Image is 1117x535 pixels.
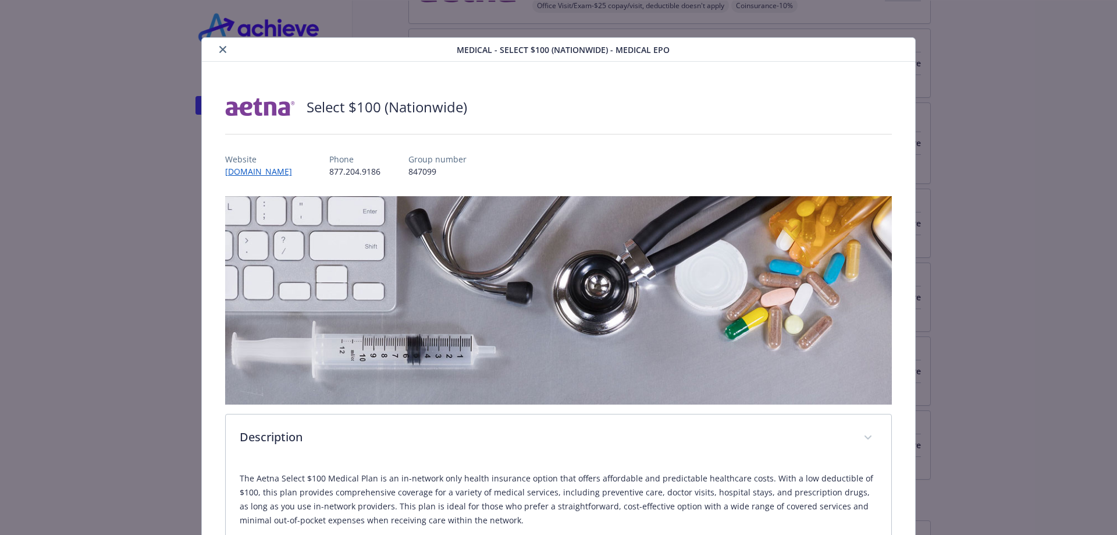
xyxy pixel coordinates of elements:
button: close [216,42,230,56]
p: Phone [329,153,380,165]
p: Description [240,428,850,446]
p: The Aetna Select $100 Medical Plan is an in-network only health insurance option that offers affo... [240,472,878,527]
img: Aetna Inc [225,90,295,125]
a: [DOMAIN_NAME] [225,166,301,177]
p: 847099 [408,165,467,178]
span: Medical - Select $100 (Nationwide) - Medical EPO [457,44,670,56]
div: Description [226,414,892,462]
p: Website [225,153,301,165]
p: Group number [408,153,467,165]
p: 877.204.9186 [329,165,380,178]
h2: Select $100 (Nationwide) [307,97,467,117]
img: banner [225,196,892,405]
